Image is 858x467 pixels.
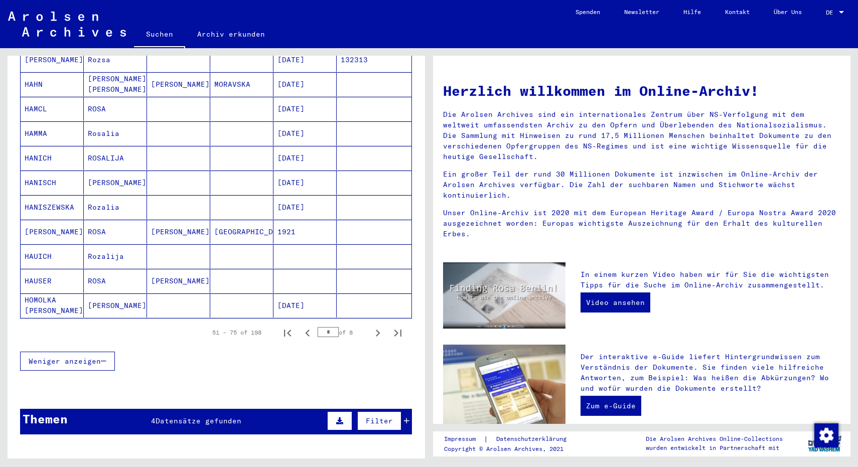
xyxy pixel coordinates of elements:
[212,328,261,337] div: 51 – 75 of 198
[273,195,337,219] mat-cell: [DATE]
[357,411,401,430] button: Filter
[388,323,408,343] button: Last page
[443,208,840,239] p: Unser Online-Archiv ist 2020 mit dem European Heritage Award / Europa Nostra Award 2020 ausgezeic...
[298,323,318,343] button: Previous page
[273,121,337,145] mat-cell: [DATE]
[806,431,843,456] img: yv_logo.png
[21,72,84,96] mat-cell: HAHN
[210,72,273,96] mat-cell: MORAVSKA
[444,444,579,453] p: Copyright © Arolsen Archives, 2021
[23,410,68,428] div: Themen
[147,220,210,244] mat-cell: [PERSON_NAME]
[581,396,641,416] a: Zum e-Guide
[368,323,388,343] button: Next page
[337,48,411,72] mat-cell: 132313
[826,9,837,16] span: DE
[84,195,147,219] mat-cell: Rozalia
[273,220,337,244] mat-cell: 1921
[273,97,337,121] mat-cell: [DATE]
[443,109,840,162] p: Die Arolsen Archives sind ein internationales Zentrum über NS-Verfolgung mit dem weltweit umfasse...
[581,292,650,313] a: Video ansehen
[151,416,156,425] span: 4
[21,121,84,145] mat-cell: HAMMA
[84,97,147,121] mat-cell: ROSA
[84,244,147,268] mat-cell: Rozalija
[134,22,185,48] a: Suchen
[84,269,147,293] mat-cell: ROSA
[21,293,84,318] mat-cell: HOMOLKA [PERSON_NAME]
[646,434,783,443] p: Die Arolsen Archives Online-Collections
[21,146,84,170] mat-cell: HANICH
[210,220,273,244] mat-cell: [GEOGRAPHIC_DATA]
[156,416,241,425] span: Datensätze gefunden
[318,328,368,337] div: of 8
[646,443,783,452] p: wurden entwickelt in Partnerschaft mit
[84,48,147,72] mat-cell: Rozsa
[273,48,337,72] mat-cell: [DATE]
[20,352,115,371] button: Weniger anzeigen
[21,171,84,195] mat-cell: HANISCH
[444,434,484,444] a: Impressum
[581,269,840,290] p: In einem kurzen Video haben wir für Sie die wichtigsten Tipps für die Suche im Online-Archiv zusa...
[277,323,298,343] button: First page
[84,146,147,170] mat-cell: ROSALIJA
[21,48,84,72] mat-cell: [PERSON_NAME]
[273,293,337,318] mat-cell: [DATE]
[21,220,84,244] mat-cell: [PERSON_NAME]
[443,169,840,201] p: Ein großer Teil der rund 30 Millionen Dokumente ist inzwischen im Online-Archiv der Arolsen Archi...
[273,171,337,195] mat-cell: [DATE]
[273,72,337,96] mat-cell: [DATE]
[444,434,579,444] div: |
[84,72,147,96] mat-cell: [PERSON_NAME] [PERSON_NAME]
[366,416,393,425] span: Filter
[21,195,84,219] mat-cell: HANISZEWSKA
[443,345,565,426] img: eguide.jpg
[84,121,147,145] mat-cell: Rosalia
[29,357,101,366] span: Weniger anzeigen
[147,72,210,96] mat-cell: [PERSON_NAME]
[814,423,838,447] img: Zustimmung ändern
[84,293,147,318] mat-cell: [PERSON_NAME]
[581,352,840,394] p: Der interaktive e-Guide liefert Hintergrundwissen zum Verständnis der Dokumente. Sie finden viele...
[147,269,210,293] mat-cell: [PERSON_NAME]
[814,423,838,447] div: Zustimmung ändern
[185,22,277,46] a: Archiv erkunden
[488,434,579,444] a: Datenschutzerklärung
[21,269,84,293] mat-cell: HAUSER
[8,12,126,37] img: Arolsen_neg.svg
[443,80,840,101] h1: Herzlich willkommen im Online-Archiv!
[273,146,337,170] mat-cell: [DATE]
[21,97,84,121] mat-cell: HAMCL
[84,171,147,195] mat-cell: [PERSON_NAME]
[84,220,147,244] mat-cell: ROSA
[21,244,84,268] mat-cell: HAUICH
[443,262,565,329] img: video.jpg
